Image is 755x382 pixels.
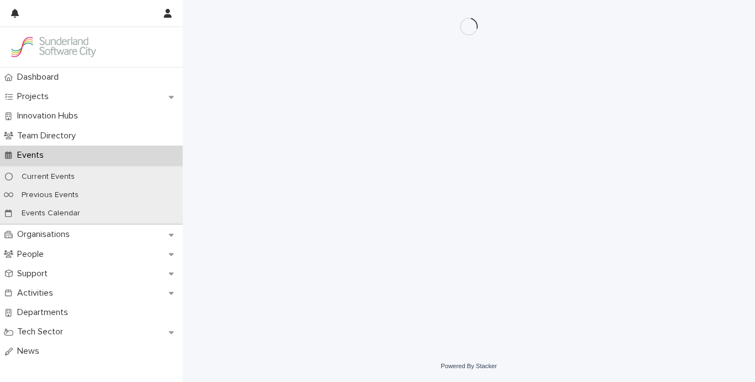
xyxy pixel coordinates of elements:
[13,327,72,337] p: Tech Sector
[13,288,62,298] p: Activities
[441,363,497,369] a: Powered By Stacker
[13,229,79,240] p: Organisations
[13,150,53,161] p: Events
[13,72,68,82] p: Dashboard
[13,269,56,279] p: Support
[13,131,85,141] p: Team Directory
[13,307,77,318] p: Departments
[9,36,97,58] img: Kay6KQejSz2FjblR6DWv
[13,91,58,102] p: Projects
[13,190,87,200] p: Previous Events
[13,209,89,218] p: Events Calendar
[13,346,48,357] p: News
[13,249,53,260] p: People
[13,172,84,182] p: Current Events
[13,111,87,121] p: Innovation Hubs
